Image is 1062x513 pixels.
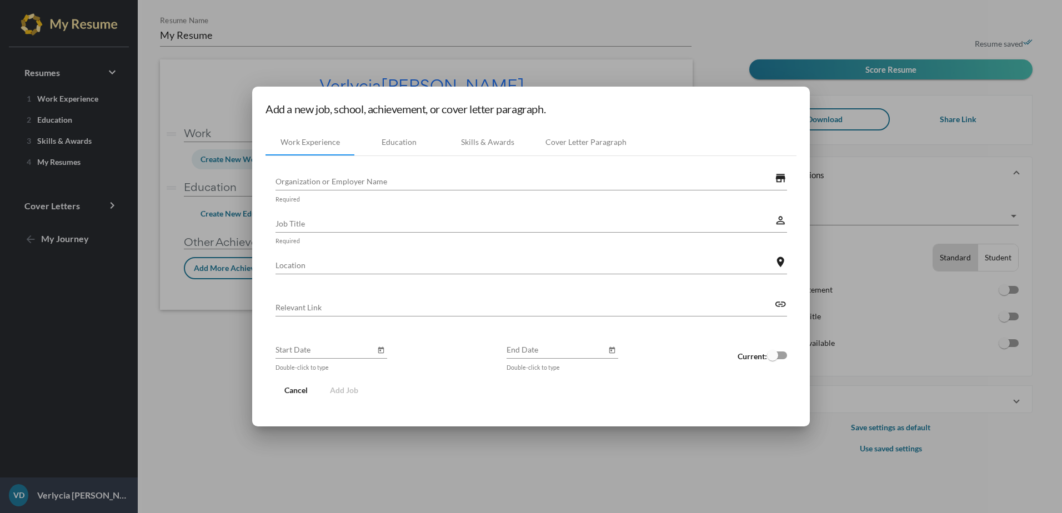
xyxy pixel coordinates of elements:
[275,259,775,271] input: Location
[265,100,796,118] h1: Add a new job, school, achievement, or cover letter paragraph.
[607,344,618,355] button: Open calendar
[275,362,329,374] mat-hint: Double-click to type
[461,137,514,148] div: Skills & Awards
[275,344,375,355] input: Start Date
[284,385,308,395] span: Cancel
[275,380,317,400] button: Cancel
[774,255,787,269] mat-icon: location_on
[275,175,775,187] input: Organization or Employer Name
[280,137,340,148] div: Work Experience
[330,385,358,395] span: Add Job
[507,344,607,355] input: End Date
[507,362,560,374] mat-hint: Double-click to type
[275,301,775,313] input: Relevant Link
[774,298,787,311] mat-icon: link
[774,172,787,185] mat-icon: store
[275,194,300,205] mat-hint: Required
[545,137,627,148] div: Cover Letter Paragraph
[375,344,387,355] button: Open calendar
[738,351,767,361] strong: Current:
[382,137,417,148] div: Education
[321,380,367,400] button: Add Job
[774,214,787,227] mat-icon: perm_identity
[275,218,775,229] input: Job Title
[275,235,300,247] mat-hint: Required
